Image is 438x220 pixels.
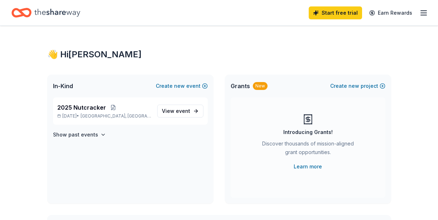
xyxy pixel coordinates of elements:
span: View [162,107,190,115]
div: 👋 Hi [PERSON_NAME] [47,49,391,60]
span: new [174,82,185,90]
span: In-Kind [53,82,73,90]
a: View event [157,105,203,118]
a: Learn more [294,162,322,171]
span: event [176,108,190,114]
div: Introducing Grants! [283,128,333,137]
button: Createnewproject [330,82,385,90]
a: Start free trial [309,6,362,19]
a: Earn Rewards [365,6,417,19]
span: new [348,82,359,90]
a: Home [11,4,80,21]
span: [GEOGRAPHIC_DATA], [GEOGRAPHIC_DATA] [81,113,151,119]
h4: Show past events [53,130,98,139]
div: New [253,82,268,90]
p: [DATE] • [57,113,151,119]
span: Grants [231,82,250,90]
button: Createnewevent [156,82,208,90]
div: Discover thousands of mission-aligned grant opportunities. [259,139,357,159]
button: Show past events [53,130,106,139]
span: 2025 Nutcracker [57,103,106,112]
